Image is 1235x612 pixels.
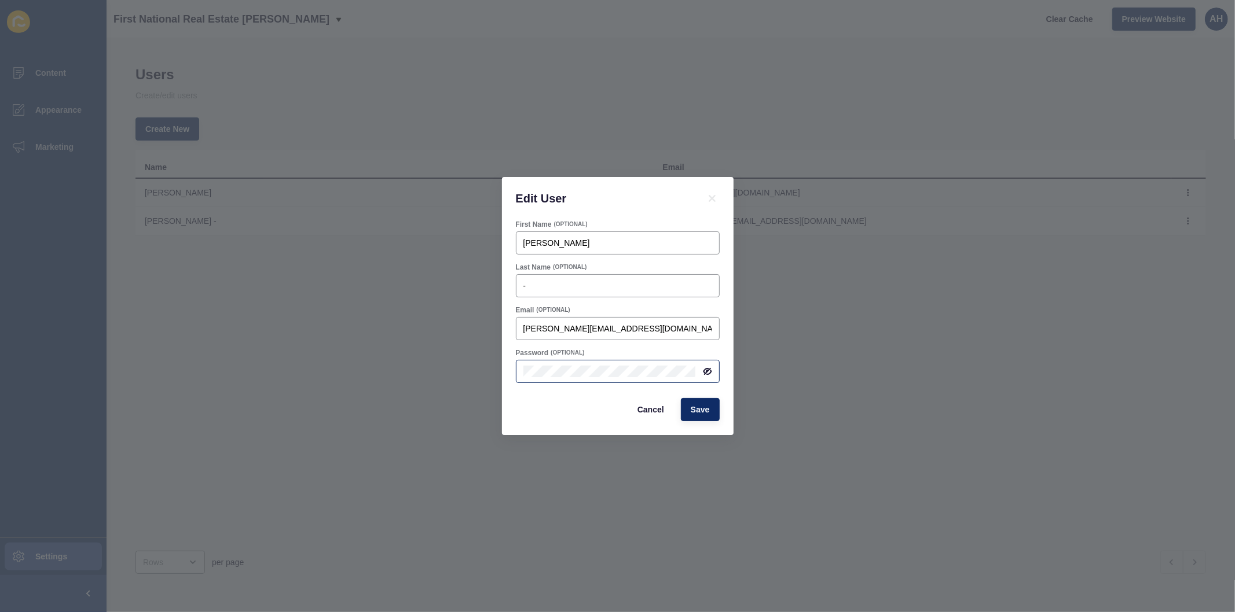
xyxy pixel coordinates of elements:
h1: Edit User [516,191,691,206]
span: Save [691,404,710,415]
label: Password [516,348,549,357]
span: (OPTIONAL) [553,263,587,271]
button: Cancel [628,398,674,421]
span: Cancel [637,404,664,415]
span: (OPTIONAL) [554,220,588,228]
span: (OPTIONAL) [551,349,584,357]
label: Email [516,305,534,315]
label: First Name [516,220,552,229]
span: (OPTIONAL) [537,306,570,314]
button: Save [681,398,720,421]
label: Last Name [516,263,551,272]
